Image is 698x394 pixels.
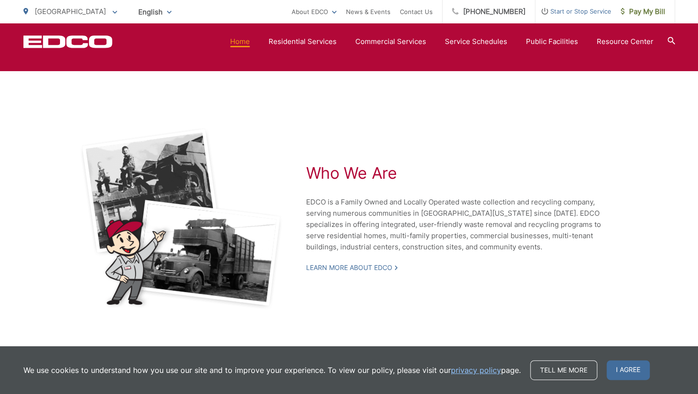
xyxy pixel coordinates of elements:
a: Residential Services [269,36,337,47]
a: Commercial Services [355,36,426,47]
span: English [131,4,179,20]
a: About EDCO [292,6,337,17]
h2: Who We Are [306,164,620,182]
a: Public Facilities [526,36,578,47]
span: I agree [607,360,650,380]
a: Contact Us [400,6,433,17]
span: Pay My Bill [621,6,665,17]
a: Tell me more [530,360,597,380]
a: Learn More About EDCO [306,263,398,272]
a: Service Schedules [445,36,507,47]
p: EDCO is a Family Owned and Locally Operated waste collection and recycling company, serving numer... [306,197,620,253]
p: We use cookies to understand how you use our site and to improve your experience. To view our pol... [23,365,521,376]
a: EDCD logo. Return to the homepage. [23,35,113,48]
span: [GEOGRAPHIC_DATA] [35,7,106,16]
a: privacy policy [451,365,501,376]
a: Home [230,36,250,47]
a: News & Events [346,6,390,17]
a: Resource Center [597,36,653,47]
img: Black and white photos of early garbage trucks [80,127,283,310]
